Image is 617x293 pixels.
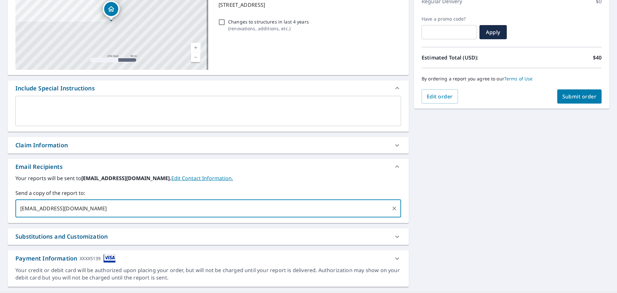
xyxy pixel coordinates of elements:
[15,267,401,281] div: Your credit or debit card will be authorized upon placing your order, but will not be charged unt...
[228,25,309,32] p: ( renovations, additions, etc. )
[557,89,602,104] button: Submit order
[228,18,309,25] p: Changes to structures in last 4 years
[15,174,401,182] label: Your reports will be sent to
[504,76,533,82] a: Terms of Use
[8,80,409,96] div: Include Special Instructions
[191,43,201,52] a: Current Level 17, Zoom In
[8,159,409,174] div: Email Recipients
[427,93,453,100] span: Edit order
[15,232,108,241] div: Substitutions and Customization
[8,228,409,245] div: Substitutions and Customization
[8,137,409,153] div: Claim Information
[422,54,512,61] p: Estimated Total (USD):
[8,250,409,267] div: Payment InformationXXXX5139cardImage
[15,189,401,197] label: Send a copy of the report to:
[81,175,171,182] b: [EMAIL_ADDRESS][DOMAIN_NAME].
[103,254,116,263] img: cardImage
[15,141,68,150] div: Claim Information
[80,254,101,263] div: XXXX5139
[191,52,201,62] a: Current Level 17, Zoom Out
[422,89,458,104] button: Edit order
[171,175,233,182] a: EditContactInfo
[422,76,602,82] p: By ordering a report you agree to our
[15,162,63,171] div: Email Recipients
[219,1,398,9] p: [STREET_ADDRESS]
[15,84,95,93] div: Include Special Instructions
[103,1,120,21] div: Dropped pin, building 1, Residential property, 2 Stony Field Rd Norton, MA 02766
[593,54,602,61] p: $40
[390,204,399,213] button: Clear
[15,254,116,263] div: Payment Information
[479,25,507,39] button: Apply
[422,16,477,22] label: Have a promo code?
[485,29,502,36] span: Apply
[562,93,597,100] span: Submit order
